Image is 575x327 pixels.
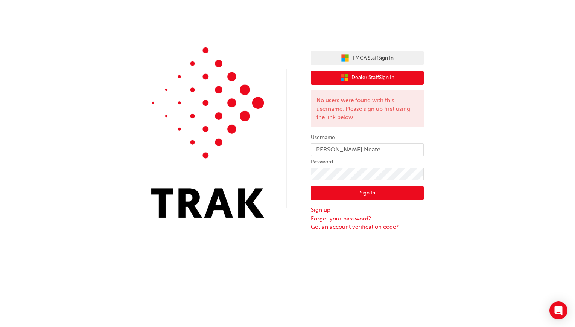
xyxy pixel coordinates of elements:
input: Username [311,143,424,156]
img: Trak [151,47,264,218]
button: Sign In [311,186,424,200]
button: TMCA StaffSign In [311,51,424,65]
a: Forgot your password? [311,214,424,223]
label: Username [311,133,424,142]
div: Open Intercom Messenger [549,301,567,319]
span: Dealer Staff Sign In [351,73,394,82]
a: Sign up [311,206,424,214]
div: No users were found with this username. Please sign up first using the link below. [311,90,424,127]
span: TMCA Staff Sign In [352,54,394,63]
a: Got an account verification code? [311,223,424,231]
label: Password [311,157,424,167]
button: Dealer StaffSign In [311,71,424,85]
